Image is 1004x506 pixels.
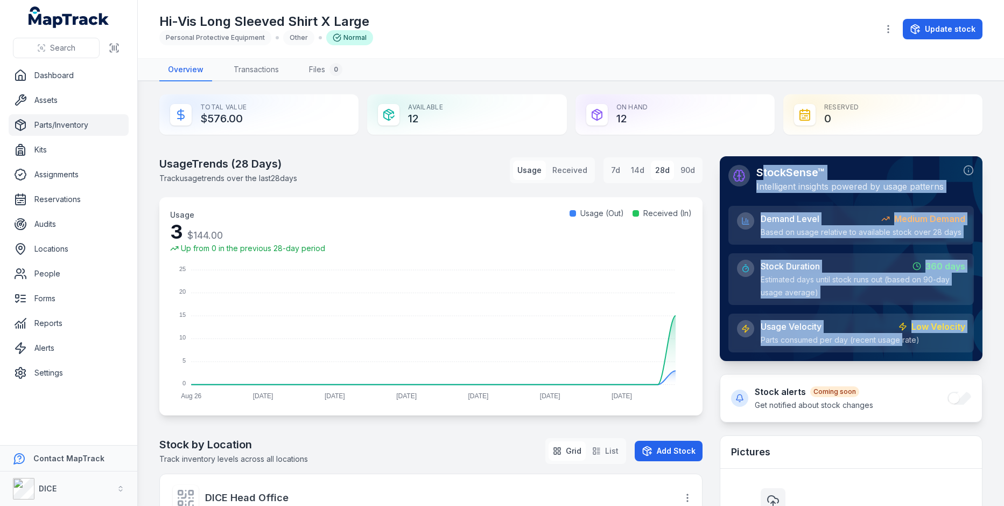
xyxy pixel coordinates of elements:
[9,238,129,260] a: Locations
[548,161,592,180] button: Received
[182,357,186,364] tspan: 5
[9,337,129,359] a: Alerts
[635,441,703,461] button: Add Stock
[761,275,950,297] span: Estimated days until stock runs out (based on 90-day usage average)
[761,212,819,225] span: Demand Level
[253,392,273,400] tspan: [DATE]
[810,386,859,397] div: Coming soon
[396,392,417,400] tspan: [DATE]
[761,260,820,273] span: Stock Duration
[182,380,186,386] tspan: 0
[159,437,308,452] h2: Stock by Location
[925,260,965,273] strong: 360 days
[756,181,944,192] span: Intelligent insights powered by usage patterns
[9,313,129,334] a: Reports
[755,400,873,410] span: Get notified about stock changes
[159,174,297,183] span: Track usage trends over the last 28 days
[756,165,944,180] h2: StockSense™
[761,227,961,237] span: Based on usage relative to available stock over 28 days
[159,13,373,30] h1: Hi-Vis Long Sleeved Shirt X Large
[300,59,351,81] a: Files0
[9,65,129,86] a: Dashboard
[903,19,982,39] button: Update stock
[513,161,546,180] button: Usage
[329,63,342,76] div: 0
[9,114,129,136] a: Parts/Inventory
[549,441,586,461] button: Grid
[9,288,129,309] a: Forms
[170,221,325,243] div: 3
[761,320,822,333] span: Usage Velocity
[612,392,632,400] tspan: [DATE]
[283,30,314,45] div: Other
[170,210,194,219] span: Usage
[225,59,287,81] a: Transactions
[588,441,623,461] button: List
[326,30,373,45] div: Normal
[676,161,699,180] button: 90d
[580,208,624,219] span: Usage (Out)
[325,392,345,400] tspan: [DATE]
[540,392,560,400] tspan: [DATE]
[179,266,186,272] tspan: 25
[9,189,129,210] a: Reservations
[911,320,965,333] strong: Low Velocity
[9,263,129,285] a: People
[13,38,100,58] button: Search
[166,33,265,41] span: Personal Protective Equipment
[29,6,109,28] a: MapTrack
[755,385,873,398] h4: Stock alerts
[651,161,674,180] button: 28d
[187,230,223,241] span: $144.00
[643,208,692,219] span: Received (In)
[159,59,212,81] a: Overview
[179,334,186,341] tspan: 10
[179,288,186,295] tspan: 20
[181,243,325,254] span: Up from 0 in the previous 28-day period
[50,43,75,53] span: Search
[159,156,297,171] h2: Usage Trends ( 28 Days)
[731,445,770,460] h3: Pictures
[9,213,129,235] a: Audits
[468,392,489,400] tspan: [DATE]
[9,89,129,111] a: Assets
[761,335,919,344] span: Parts consumed per day (recent usage rate)
[9,362,129,384] a: Settings
[181,392,201,400] tspan: Aug 26
[205,490,669,505] a: DICE Head Office
[9,139,129,161] a: Kits
[627,161,649,180] button: 14d
[179,311,186,318] tspan: 15
[9,164,129,185] a: Assignments
[39,484,57,493] strong: DICE
[159,454,308,463] span: Track inventory levels across all locations
[607,161,624,180] button: 7d
[894,212,965,225] strong: Medium Demand
[33,454,104,463] strong: Contact MapTrack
